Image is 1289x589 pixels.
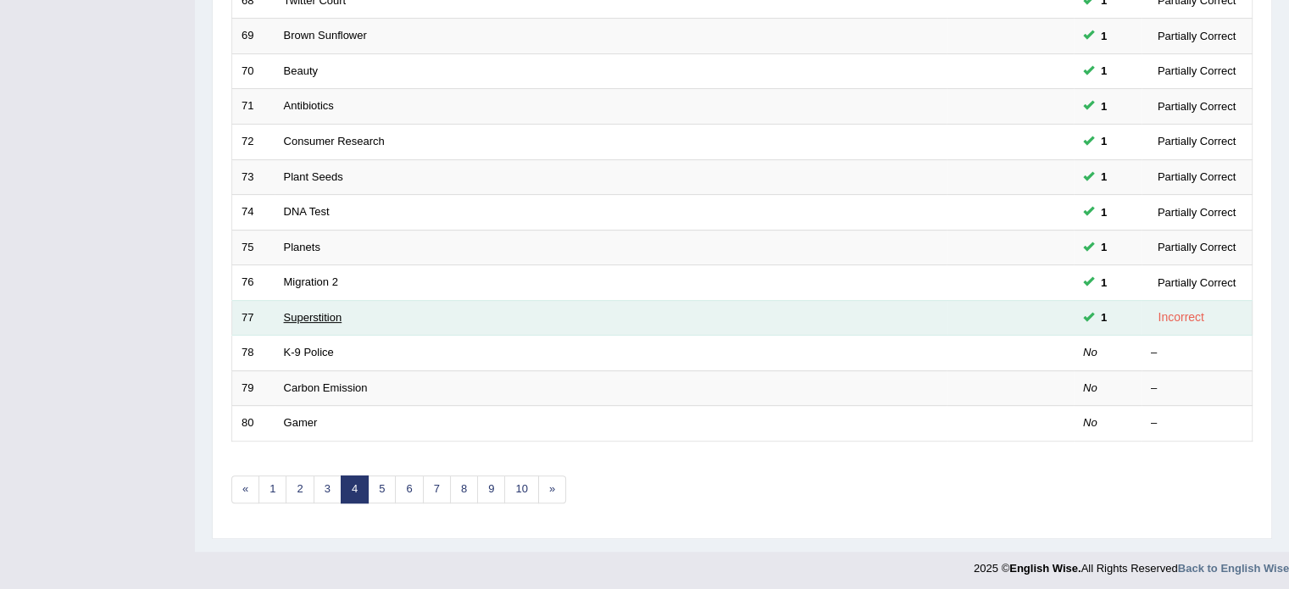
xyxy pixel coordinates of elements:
[1151,345,1242,361] div: –
[1094,274,1114,292] span: You can still take this question
[232,195,275,231] td: 74
[1178,562,1289,575] a: Back to English Wise
[284,241,320,253] a: Planets
[1151,381,1242,397] div: –
[284,416,318,429] a: Gamer
[284,64,318,77] a: Beauty
[1151,97,1242,115] div: Partially Correct
[1151,308,1211,327] div: Incorrect
[1094,308,1114,326] span: You can still take this question
[286,475,314,503] a: 2
[232,19,275,54] td: 69
[1094,62,1114,80] span: You can still take this question
[1151,274,1242,292] div: Partially Correct
[1094,27,1114,45] span: You can still take this question
[1151,238,1242,256] div: Partially Correct
[232,230,275,265] td: 75
[232,89,275,125] td: 71
[284,135,385,147] a: Consumer Research
[538,475,566,503] a: »
[1151,27,1242,45] div: Partially Correct
[1009,562,1081,575] strong: English Wise.
[284,170,343,183] a: Plant Seeds
[284,311,342,324] a: Superstition
[1083,346,1097,358] em: No
[1083,381,1097,394] em: No
[232,265,275,301] td: 76
[1094,238,1114,256] span: You can still take this question
[1083,416,1097,429] em: No
[341,475,369,503] a: 4
[1151,132,1242,150] div: Partially Correct
[284,275,338,288] a: Migration 2
[284,381,368,394] a: Carbon Emission
[368,475,396,503] a: 5
[232,336,275,371] td: 78
[1094,203,1114,221] span: You can still take this question
[284,29,367,42] a: Brown Sunflower
[232,159,275,195] td: 73
[974,552,1289,576] div: 2025 © All Rights Reserved
[450,475,478,503] a: 8
[1094,132,1114,150] span: You can still take this question
[395,475,423,503] a: 6
[423,475,451,503] a: 7
[1094,97,1114,115] span: You can still take this question
[1151,168,1242,186] div: Partially Correct
[477,475,505,503] a: 9
[1151,62,1242,80] div: Partially Correct
[284,99,334,112] a: Antibiotics
[314,475,342,503] a: 3
[232,124,275,159] td: 72
[232,370,275,406] td: 79
[1151,415,1242,431] div: –
[232,53,275,89] td: 70
[231,475,259,503] a: «
[1094,168,1114,186] span: You can still take this question
[284,205,330,218] a: DNA Test
[232,300,275,336] td: 77
[504,475,538,503] a: 10
[1151,203,1242,221] div: Partially Correct
[232,406,275,442] td: 80
[258,475,286,503] a: 1
[284,346,334,358] a: K-9 Police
